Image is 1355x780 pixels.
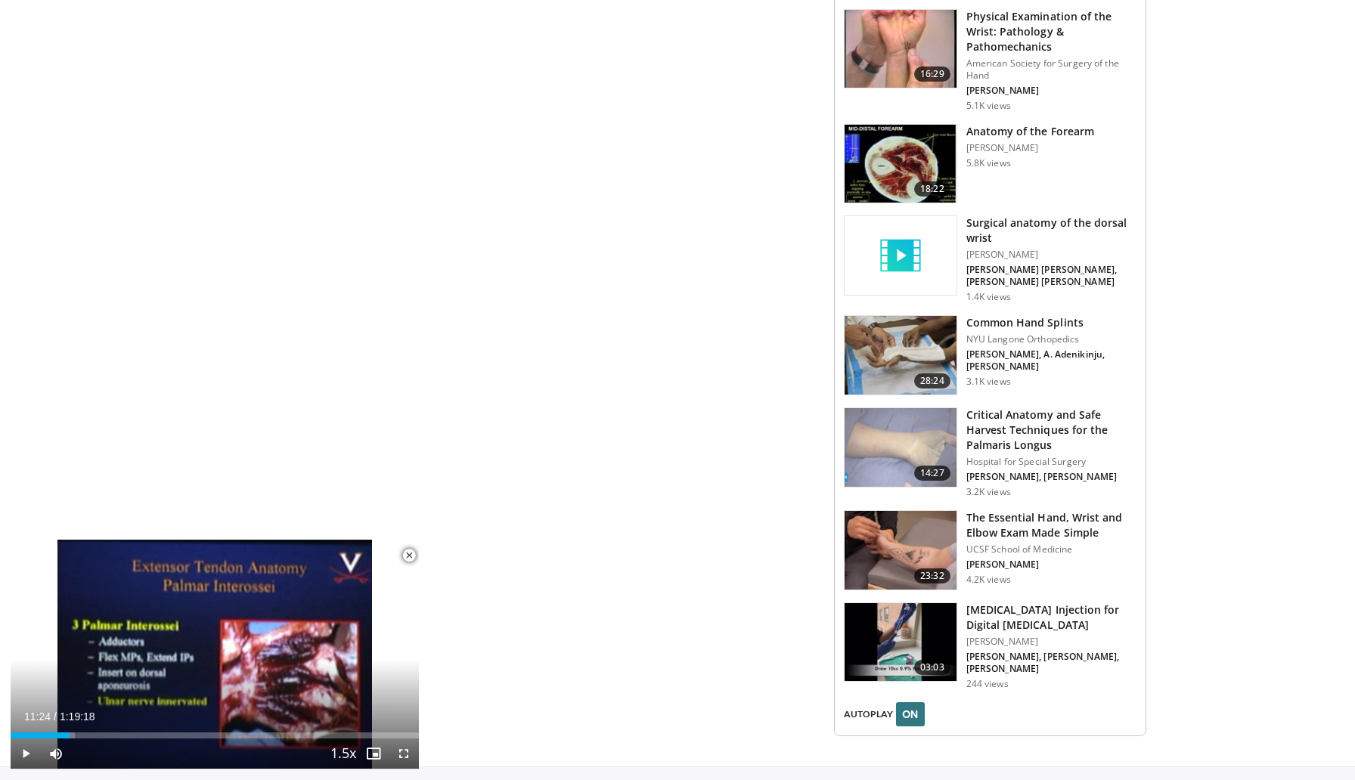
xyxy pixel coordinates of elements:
img: f0116f5b-d246-47f5-8fdb-a88ee1391402.150x105_q85_crop-smart_upscale.jpg [845,511,957,590]
p: [PERSON_NAME] [966,142,1094,154]
a: 14:27 Critical Anatomy and Safe Harvest Techniques for the Palmaris Longus Hospital for Special S... [844,407,1136,498]
p: [PERSON_NAME] [966,85,1136,97]
button: Playback Rate [328,738,358,769]
span: 16:29 [914,67,950,82]
a: 28:24 Common Hand Splints NYU Langone Orthopedics [PERSON_NAME], A. Adenikinju, [PERSON_NAME] 3.1... [844,315,1136,395]
a: 03:03 [MEDICAL_DATA] Injection for Digital [MEDICAL_DATA] [PERSON_NAME] [PERSON_NAME], [PERSON_NA... [844,602,1136,690]
p: [PERSON_NAME], [PERSON_NAME], [PERSON_NAME] [966,651,1136,675]
div: Progress Bar [11,732,419,738]
p: 1.4K views [966,291,1011,303]
p: [PERSON_NAME] [966,559,1136,571]
span: 23:32 [914,568,950,583]
a: Surgical anatomy of the dorsal wrist [PERSON_NAME] [PERSON_NAME] [PERSON_NAME], [PERSON_NAME] [PE... [844,215,1136,303]
span: 28:24 [914,373,950,388]
p: [PERSON_NAME], A. Adenikinju, [PERSON_NAME] [966,348,1136,373]
p: 244 views [966,678,1009,690]
p: 3.1K views [966,376,1011,388]
span: 03:03 [914,660,950,675]
span: 18:22 [914,181,950,197]
button: Fullscreen [389,738,419,769]
button: Close [394,540,424,571]
p: American Society for Surgery of the Hand [966,57,1136,82]
span: 1:19:18 [60,710,95,723]
img: 27cc8d98-a7d0-413f-a5ce-3755c67be242.150x105_q85_crop-smart_upscale.jpg [845,408,957,487]
p: [PERSON_NAME] [PERSON_NAME], [PERSON_NAME] [PERSON_NAME] [966,264,1136,288]
a: 16:29 Physical Examination of the Wrist: Pathology & Pathomechanics American Society for Surgery ... [844,9,1136,112]
img: video_placeholder_short.svg [845,216,957,295]
h3: Physical Examination of the Wrist: Pathology & Pathomechanics [966,9,1136,54]
img: 244444_0001_1.png.150x105_q85_crop-smart_upscale.jpg [845,10,957,88]
button: Play [11,738,41,769]
button: Mute [41,738,71,769]
span: 11:24 [24,710,51,723]
h3: Surgical anatomy of the dorsal wrist [966,215,1136,246]
img: 8e9bc193-ff01-43e6-91be-616092b92c6b.150x105_q85_crop-smart_upscale.jpg [845,603,957,682]
button: ON [896,702,925,726]
h3: The Essential Hand, Wrist and Elbow Exam Made Simple [966,510,1136,540]
span: 14:27 [914,466,950,481]
p: [PERSON_NAME], [PERSON_NAME] [966,471,1136,483]
span: AUTOPLAY [844,707,893,721]
img: 503cb442-6e3e-4041-a62c-ab26a6b0e390.150x105_q85_crop-smart_upscale.jpg [845,125,957,203]
h3: Critical Anatomy and Safe Harvest Techniques for the Palmaris Longus [966,407,1136,453]
span: / [54,710,57,723]
h3: [MEDICAL_DATA] Injection for Digital [MEDICAL_DATA] [966,602,1136,633]
p: 5.8K views [966,157,1011,169]
p: 3.2K views [966,486,1011,498]
p: [PERSON_NAME] [966,249,1136,261]
p: 5.1K views [966,100,1011,112]
a: 18:22 Anatomy of the Forearm [PERSON_NAME] 5.8K views [844,124,1136,204]
video-js: Video Player [11,540,419,769]
a: 23:32 The Essential Hand, Wrist and Elbow Exam Made Simple UCSF School of Medicine [PERSON_NAME] ... [844,510,1136,590]
p: [PERSON_NAME] [966,636,1136,648]
img: ae5d93ec-584c-4ffc-8ec6-81a2f8ba1e43.jpg.150x105_q85_crop-smart_upscale.jpg [845,316,957,395]
h3: Common Hand Splints [966,315,1136,330]
p: Hospital for Special Surgery [966,456,1136,468]
p: UCSF School of Medicine [966,543,1136,556]
button: Enable picture-in-picture mode [358,738,389,769]
p: 4.2K views [966,574,1011,586]
h3: Anatomy of the Forearm [966,124,1094,139]
p: NYU Langone Orthopedics [966,333,1136,345]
